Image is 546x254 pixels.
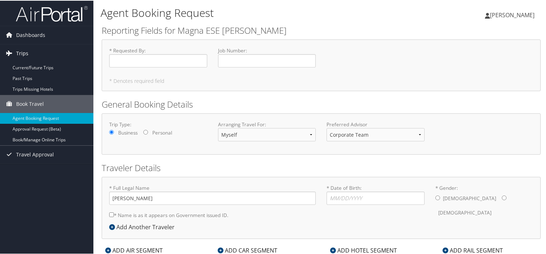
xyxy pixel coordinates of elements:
[218,120,316,127] label: Arranging Travel For:
[109,191,316,204] input: * Full Legal Name
[16,5,88,22] img: airportal-logo.png
[327,191,425,204] input: * Date of Birth:
[118,128,138,136] label: Business
[109,53,207,67] input: * Requested By:
[16,94,44,112] span: Book Travel
[435,184,533,219] label: * Gender:
[435,195,440,199] input: * Gender:[DEMOGRAPHIC_DATA][DEMOGRAPHIC_DATA]
[16,25,45,43] span: Dashboards
[327,245,401,254] div: ADD HOTEL SEGMENT
[109,78,533,83] h5: * Denotes required field
[109,222,178,231] div: Add Another Traveler
[16,145,54,163] span: Travel Approval
[16,44,28,62] span: Trips
[490,10,535,18] span: [PERSON_NAME]
[443,191,496,204] label: [DEMOGRAPHIC_DATA]
[109,208,228,221] label: * Name is as it appears on Government issued ID.
[438,205,491,219] label: [DEMOGRAPHIC_DATA]
[152,128,172,136] label: Personal
[485,4,542,25] a: [PERSON_NAME]
[109,212,114,216] input: * Name is as it appears on Government issued ID.
[439,245,506,254] div: ADD RAIL SEGMENT
[109,120,207,127] label: Trip Type:
[102,245,166,254] div: ADD AIR SEGMENT
[502,195,506,199] input: * Gender:[DEMOGRAPHIC_DATA][DEMOGRAPHIC_DATA]
[101,5,395,20] h1: Agent Booking Request
[327,184,425,204] label: * Date of Birth:
[102,98,541,110] h2: General Booking Details
[214,245,281,254] div: ADD CAR SEGMENT
[218,46,316,67] label: Job Number :
[109,46,207,67] label: * Requested By :
[327,120,425,127] label: Preferred Advisor
[109,184,316,204] label: * Full Legal Name
[102,24,541,36] h2: Reporting Fields for Magna ESE [PERSON_NAME]
[218,53,316,67] input: Job Number:
[102,161,541,173] h2: Traveler Details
